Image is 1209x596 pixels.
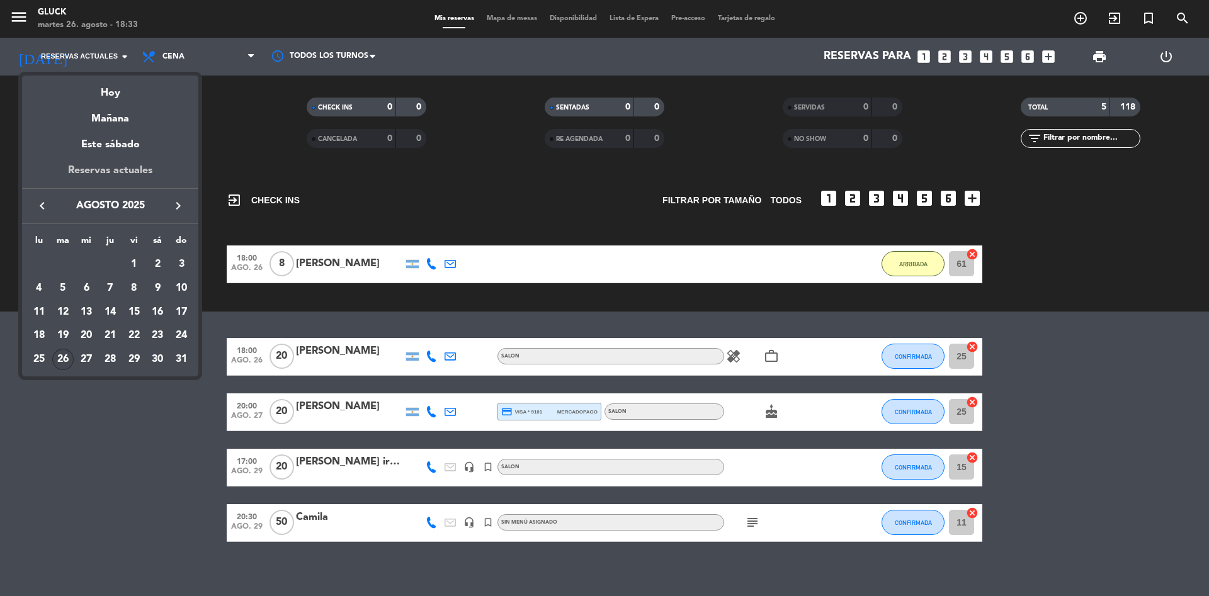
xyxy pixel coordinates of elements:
div: 20 [76,325,97,346]
th: martes [51,233,75,253]
td: 8 de agosto de 2025 [122,276,146,300]
div: Hoy [22,76,198,101]
td: 16 de agosto de 2025 [146,300,170,324]
div: 13 [76,301,97,323]
td: 28 de agosto de 2025 [98,347,122,371]
td: 18 de agosto de 2025 [27,323,51,347]
td: 20 de agosto de 2025 [74,323,98,347]
div: 31 [171,349,192,370]
td: 7 de agosto de 2025 [98,276,122,300]
div: 26 [52,349,74,370]
td: AGO. [27,252,122,276]
button: keyboard_arrow_right [167,198,190,214]
td: 31 de agosto de 2025 [169,347,193,371]
th: domingo [169,233,193,253]
td: 22 de agosto de 2025 [122,323,146,347]
div: 5 [52,278,74,299]
div: Reservas actuales [22,162,198,188]
div: 14 [99,301,121,323]
td: 21 de agosto de 2025 [98,323,122,347]
td: 2 de agosto de 2025 [146,252,170,276]
div: 18 [28,325,50,346]
div: 16 [147,301,168,323]
td: 23 de agosto de 2025 [146,323,170,347]
div: 24 [171,325,192,346]
div: 28 [99,349,121,370]
div: 11 [28,301,50,323]
div: 23 [147,325,168,346]
div: 2 [147,254,168,275]
button: keyboard_arrow_left [31,198,54,214]
div: 15 [123,301,145,323]
div: 3 [171,254,192,275]
div: 1 [123,254,145,275]
div: Mañana [22,101,198,127]
i: keyboard_arrow_left [35,198,50,213]
div: 27 [76,349,97,370]
th: jueves [98,233,122,253]
div: 25 [28,349,50,370]
td: 27 de agosto de 2025 [74,347,98,371]
th: sábado [146,233,170,253]
td: 6 de agosto de 2025 [74,276,98,300]
td: 25 de agosto de 2025 [27,347,51,371]
td: 4 de agosto de 2025 [27,276,51,300]
td: 19 de agosto de 2025 [51,323,75,347]
div: 9 [147,278,168,299]
td: 15 de agosto de 2025 [122,300,146,324]
div: Este sábado [22,127,198,162]
div: 4 [28,278,50,299]
div: 6 [76,278,97,299]
td: 30 de agosto de 2025 [146,347,170,371]
div: 10 [171,278,192,299]
div: 8 [123,278,145,299]
div: 30 [147,349,168,370]
div: 29 [123,349,145,370]
td: 10 de agosto de 2025 [169,276,193,300]
td: 3 de agosto de 2025 [169,252,193,276]
td: 26 de agosto de 2025 [51,347,75,371]
th: lunes [27,233,51,253]
td: 9 de agosto de 2025 [146,276,170,300]
td: 12 de agosto de 2025 [51,300,75,324]
div: 19 [52,325,74,346]
td: 29 de agosto de 2025 [122,347,146,371]
td: 11 de agosto de 2025 [27,300,51,324]
td: 13 de agosto de 2025 [74,300,98,324]
div: 12 [52,301,74,323]
span: agosto 2025 [54,198,167,214]
div: 21 [99,325,121,346]
div: 17 [171,301,192,323]
td: 5 de agosto de 2025 [51,276,75,300]
td: 24 de agosto de 2025 [169,323,193,347]
td: 17 de agosto de 2025 [169,300,193,324]
i: keyboard_arrow_right [171,198,186,213]
td: 1 de agosto de 2025 [122,252,146,276]
div: 7 [99,278,121,299]
td: 14 de agosto de 2025 [98,300,122,324]
th: miércoles [74,233,98,253]
th: viernes [122,233,146,253]
div: 22 [123,325,145,346]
